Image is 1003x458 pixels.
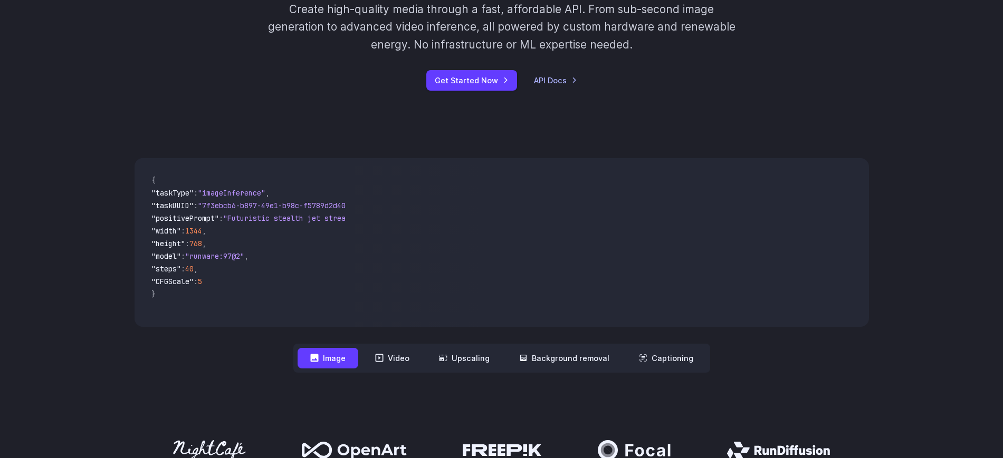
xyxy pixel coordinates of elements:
[151,264,181,274] span: "steps"
[151,188,194,198] span: "taskType"
[181,251,185,261] span: :
[626,348,706,368] button: Captioning
[194,264,198,274] span: ,
[194,277,198,286] span: :
[151,289,156,299] span: }
[198,188,265,198] span: "imageInference"
[151,213,219,223] span: "positivePrompt"
[223,213,607,223] span: "Futuristic stealth jet streaking through a neon-lit cityscape with glowing purple exhaust"
[219,213,223,223] span: :
[507,348,622,368] button: Background removal
[534,74,577,86] a: API Docs
[151,201,194,210] span: "taskUUID"
[151,226,181,236] span: "width"
[151,176,156,185] span: {
[151,239,185,248] span: "height"
[198,201,358,210] span: "7f3ebcb6-b897-49e1-b98c-f5789d2d40d7"
[266,1,737,53] p: Create high-quality media through a fast, affordable API. From sub-second image generation to adv...
[298,348,358,368] button: Image
[265,188,270,198] span: ,
[185,264,194,274] span: 40
[181,226,185,236] span: :
[202,239,206,248] span: ,
[426,348,502,368] button: Upscaling
[151,277,194,286] span: "CFGScale"
[181,264,185,274] span: :
[185,239,189,248] span: :
[194,188,198,198] span: :
[244,251,249,261] span: ,
[198,277,202,286] span: 5
[185,251,244,261] span: "runware:97@2"
[194,201,198,210] span: :
[426,70,517,91] a: Get Started Now
[151,251,181,261] span: "model"
[202,226,206,236] span: ,
[189,239,202,248] span: 768
[185,226,202,236] span: 1344
[362,348,422,368] button: Video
